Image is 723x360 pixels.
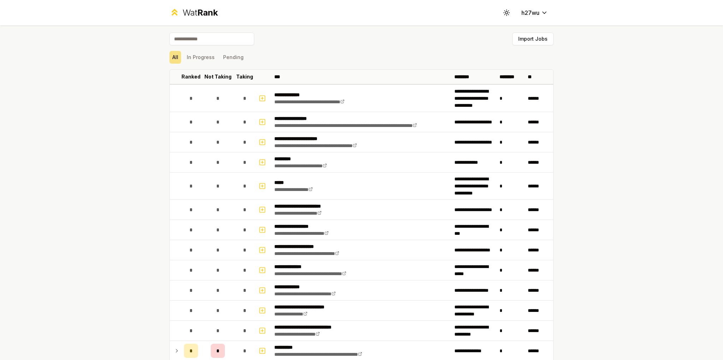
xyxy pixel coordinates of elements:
[169,7,218,18] a: WatRank
[512,33,554,45] button: Import Jobs
[183,7,218,18] div: Wat
[197,7,218,18] span: Rank
[236,73,253,80] p: Taking
[181,73,201,80] p: Ranked
[521,8,539,17] span: h27wu
[220,51,246,64] button: Pending
[184,51,217,64] button: In Progress
[204,73,232,80] p: Not Taking
[169,51,181,64] button: All
[516,6,554,19] button: h27wu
